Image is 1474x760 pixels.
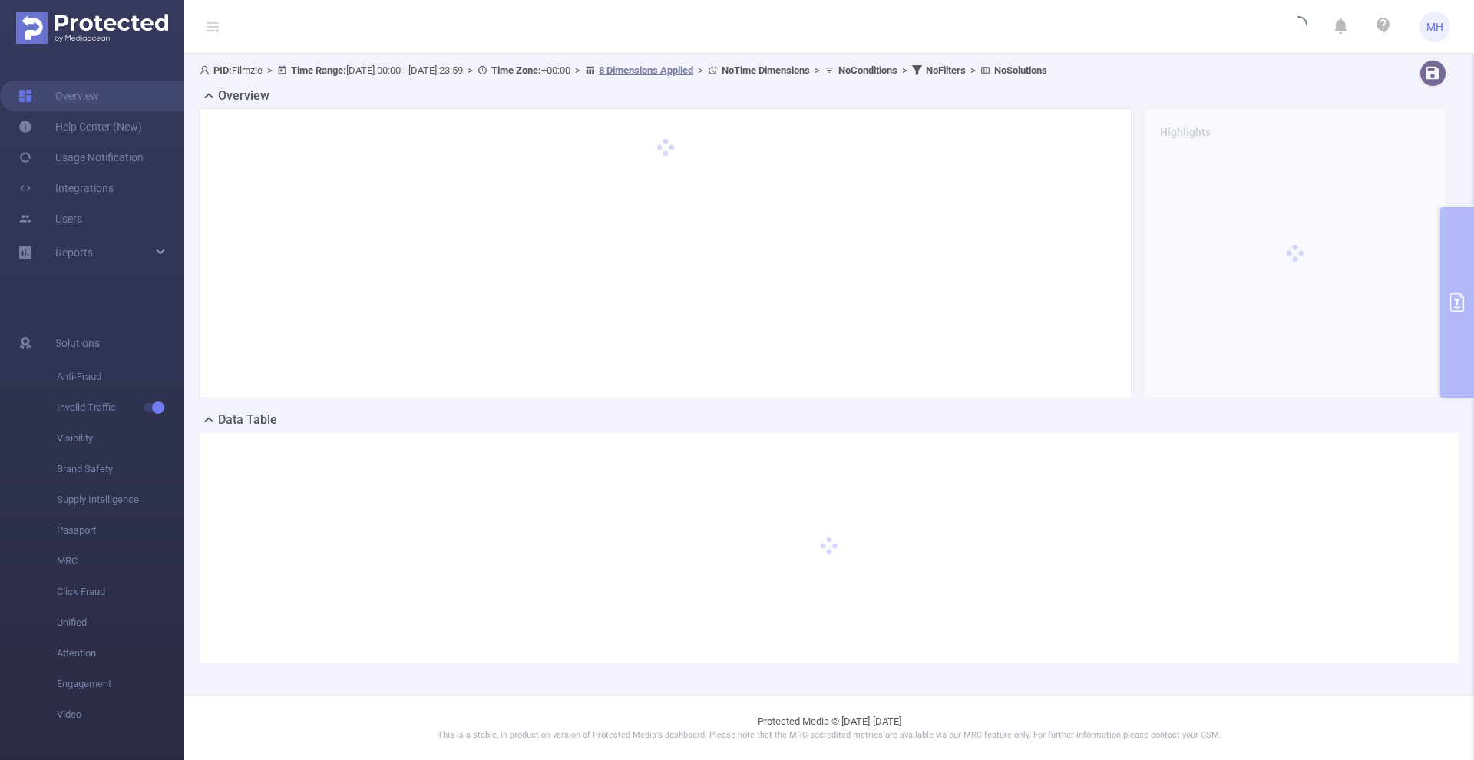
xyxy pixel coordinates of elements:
h2: Overview [218,87,269,105]
i: icon: user [200,65,213,75]
u: 8 Dimensions Applied [599,64,693,76]
span: Attention [57,638,184,669]
a: Reports [55,237,93,268]
span: Click Fraud [57,577,184,607]
a: Usage Notification [18,142,144,173]
span: > [263,64,277,76]
a: Overview [18,81,99,111]
span: Reports [55,246,93,259]
span: Filmzie [DATE] 00:00 - [DATE] 23:59 +00:00 [200,64,1047,76]
b: No Solutions [994,64,1047,76]
p: This is a stable, in production version of Protected Media's dashboard. Please note that the MRC ... [223,729,1436,742]
span: MRC [57,546,184,577]
span: > [570,64,585,76]
span: Unified [57,607,184,638]
b: PID: [213,64,232,76]
span: Video [57,699,184,730]
span: > [897,64,912,76]
footer: Protected Media © [DATE]-[DATE] [184,695,1474,760]
b: No Time Dimensions [722,64,810,76]
span: Brand Safety [57,454,184,484]
span: MH [1426,12,1443,42]
span: Visibility [57,423,184,454]
span: Solutions [55,328,100,359]
span: > [810,64,825,76]
span: > [693,64,708,76]
a: Help Center (New) [18,111,142,142]
span: > [463,64,478,76]
a: Users [18,203,82,234]
a: Integrations [18,173,114,203]
b: No Conditions [838,64,897,76]
b: No Filters [926,64,966,76]
h2: Data Table [218,411,277,429]
b: Time Zone: [491,64,541,76]
span: > [966,64,980,76]
span: Anti-Fraud [57,362,184,392]
span: Engagement [57,669,184,699]
span: Supply Intelligence [57,484,184,515]
img: Protected Media [16,12,168,44]
span: Invalid Traffic [57,392,184,423]
i: icon: loading [1289,16,1307,38]
b: Time Range: [291,64,346,76]
span: Passport [57,515,184,546]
